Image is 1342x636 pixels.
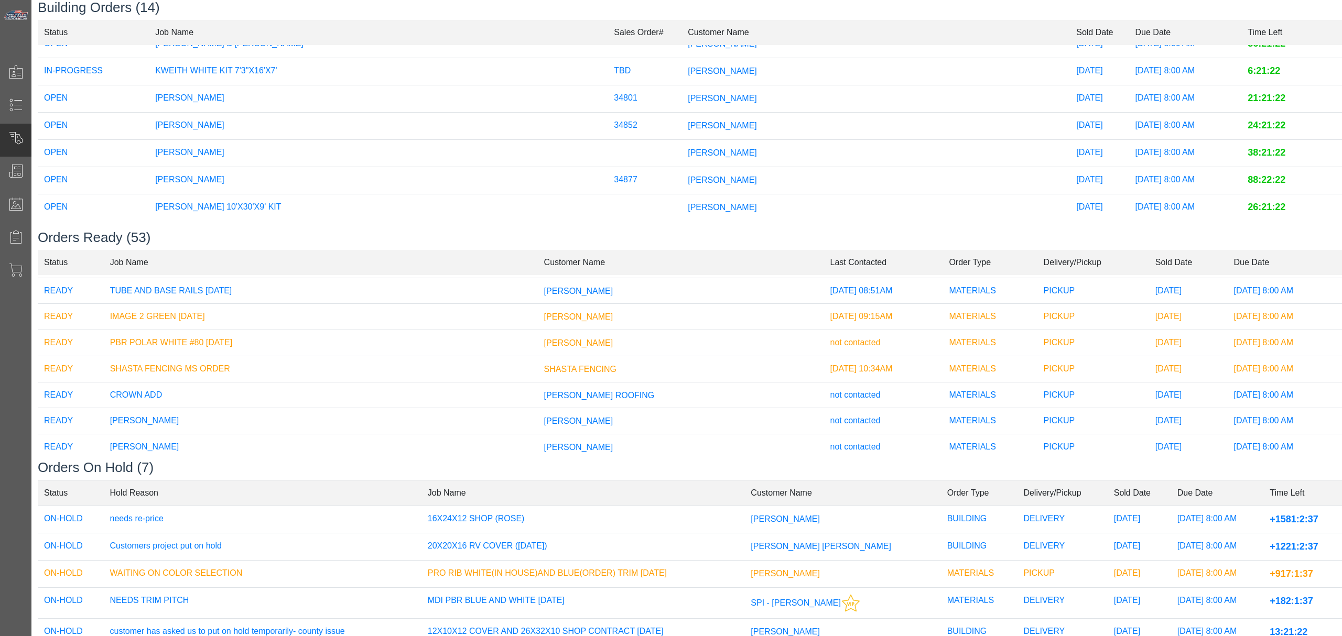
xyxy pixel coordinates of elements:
td: Delivery/Pickup [1037,249,1149,275]
td: [DATE] 8:00 AM [1171,533,1264,561]
td: [DATE] [1149,408,1228,434]
td: Order Type [941,480,1018,506]
td: [DATE] 8:00 AM [1129,112,1242,139]
span: +1581:2:37 [1270,514,1318,524]
td: MATERIALS [943,304,1037,330]
td: Time Left [1263,480,1342,506]
td: [DATE] 8:00 AM [1228,408,1342,434]
td: [DATE] 8:00 AM [1228,382,1342,408]
td: MATERIALS [941,588,1018,619]
td: [DATE] 08:51AM [824,278,943,304]
td: [DATE] [1149,382,1228,408]
td: MATERIALS [943,356,1037,382]
td: [PERSON_NAME] [104,408,538,434]
td: Sold Date [1149,249,1228,275]
td: Due Date [1129,19,1242,45]
td: READY [38,278,104,304]
span: 24:21:22 [1248,120,1285,131]
td: [DATE] [1070,167,1129,194]
td: [DATE] [1149,330,1228,356]
td: 34801 [608,85,681,112]
span: [PERSON_NAME] [688,202,757,211]
td: Hold Reason [104,480,421,506]
td: Order Type [943,249,1037,275]
td: PICKUP [1037,304,1149,330]
td: SHASTA FENCING MS ORDER [104,356,538,382]
td: not contacted [824,434,943,460]
span: +1221:2:37 [1270,541,1318,552]
td: Customer Name [538,249,824,275]
span: [PERSON_NAME] [544,338,613,347]
td: [DATE] 8:00 AM [1129,85,1242,112]
td: MDI PBR BLUE AND WHITE [DATE] [421,588,745,619]
td: [DATE] [1149,304,1228,330]
span: [PERSON_NAME] [544,443,613,452]
td: TUBE AND BASE RAILS [DATE] [104,278,538,304]
h3: Orders Ready (53) [38,229,1342,246]
td: [PERSON_NAME] [104,434,538,460]
td: [PERSON_NAME] [149,85,608,112]
td: Job Name [421,480,745,506]
td: BUILDING [941,533,1018,561]
td: READY [38,356,104,382]
span: [PERSON_NAME] [PERSON_NAME] [751,542,891,551]
td: [DATE] [1070,112,1129,139]
td: PRO RIB WHITE(IN HOUSE)AND BLUE(ORDER) TRIM [DATE] [421,561,745,588]
span: [PERSON_NAME] [544,312,613,321]
td: [DATE] [1149,278,1228,304]
td: Status [38,19,149,45]
td: READY [38,330,104,356]
td: [DATE] [1070,139,1129,167]
td: [DATE] [1149,356,1228,382]
td: MATERIALS [941,561,1018,588]
img: This customer should be prioritized [842,594,860,612]
td: PICKUP [1037,356,1149,382]
td: ON-HOLD [38,533,104,561]
td: READY [38,382,104,408]
td: [DATE] [1108,506,1171,533]
td: PICKUP [1037,278,1149,304]
span: [PERSON_NAME] [751,627,820,636]
span: [PERSON_NAME] [751,569,820,578]
img: Metals Direct Inc Logo [3,9,29,21]
span: [PERSON_NAME] [688,93,757,102]
td: [DATE] [1070,194,1129,221]
td: not contacted [824,408,943,434]
td: Job Name [104,249,538,275]
td: PBR POLAR WHITE #80 [DATE] [104,330,538,356]
td: MATERIALS [943,408,1037,434]
td: OPEN [38,112,149,139]
td: 20X20X16 RV COVER ([DATE]) [421,533,745,561]
td: OPEN [38,194,149,221]
td: Status [38,480,104,506]
td: OPEN [38,167,149,194]
td: [DATE] 8:00 AM [1228,278,1342,304]
span: [PERSON_NAME] [688,120,757,129]
td: READY [38,304,104,330]
td: not contacted [824,382,943,408]
td: [PERSON_NAME] [149,167,608,194]
td: [DATE] 8:00 AM [1228,434,1342,460]
td: PICKUP [1037,408,1149,434]
td: PICKUP [1037,434,1149,460]
span: [PERSON_NAME] [544,286,613,295]
td: Status [38,249,104,275]
td: Sold Date [1108,480,1171,506]
td: [DATE] [1070,58,1129,85]
td: [DATE] [1149,434,1228,460]
span: 88:22:22 [1248,175,1285,185]
td: [DATE] 8:00 AM [1228,304,1342,330]
td: [DATE] 8:00 AM [1129,139,1242,167]
span: [PERSON_NAME] ROOFING [544,390,655,399]
td: [DATE] 09:15AM [824,304,943,330]
td: MATERIALS [943,330,1037,356]
td: [DATE] 8:00 AM [1129,167,1242,194]
td: [DATE] 8:00 AM [1228,330,1342,356]
span: +917:1:37 [1270,568,1313,579]
td: OPEN [38,85,149,112]
span: [PERSON_NAME] [688,148,757,157]
td: ON-HOLD [38,561,104,588]
td: ON-HOLD [38,506,104,533]
td: WAITING ON COLOR SELECTION [104,561,421,588]
td: 34852 [608,112,681,139]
